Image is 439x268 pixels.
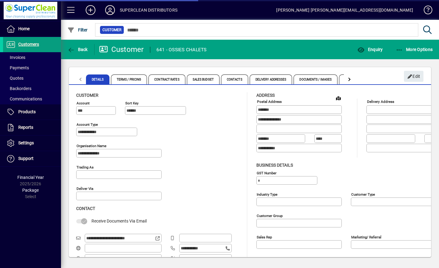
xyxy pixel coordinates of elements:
[187,74,220,84] span: Sales Budget
[77,122,98,127] mat-label: Account Type
[3,73,61,83] a: Quotes
[3,52,61,63] a: Invoices
[256,93,275,98] span: Address
[18,42,39,47] span: Customers
[6,65,29,70] span: Payments
[156,45,207,55] div: 641 - OSSIES CHALETS
[356,44,384,55] button: Enquiry
[77,187,93,191] mat-label: Deliver via
[257,192,277,196] mat-label: Industry type
[76,93,98,98] span: Customer
[22,188,39,193] span: Package
[339,74,373,84] span: Custom Fields
[111,74,147,84] span: Terms / Pricing
[257,235,272,239] mat-label: Sales rep
[404,71,423,82] button: Edit
[17,175,44,180] span: Financial Year
[148,74,185,84] span: Contract Rates
[396,47,433,52] span: More Options
[67,27,88,32] span: Filter
[66,44,89,55] button: Back
[276,5,413,15] div: [PERSON_NAME] [PERSON_NAME][EMAIL_ADDRESS][DOMAIN_NAME]
[61,44,95,55] app-page-header-button: Back
[351,256,362,260] mat-label: Region
[334,93,343,103] a: View on map
[6,55,25,60] span: Invoices
[100,5,120,16] button: Profile
[77,101,90,105] mat-label: Account
[394,44,434,55] button: More Options
[221,74,248,84] span: Contacts
[77,165,94,169] mat-label: Trading as
[257,256,270,260] mat-label: Manager
[357,47,383,52] span: Enquiry
[257,213,283,218] mat-label: Customer group
[257,171,277,175] mat-label: GST Number
[120,5,177,15] div: SUPERCLEAN DISTRIBUTORS
[3,63,61,73] a: Payments
[66,24,89,35] button: Filter
[3,136,61,151] a: Settings
[294,74,337,84] span: Documents / Images
[67,47,88,52] span: Back
[3,151,61,166] a: Support
[3,120,61,135] a: Reports
[18,125,33,130] span: Reports
[3,83,61,94] a: Backorders
[86,74,109,84] span: Details
[18,109,36,114] span: Products
[102,27,121,33] span: Customer
[351,235,381,239] mat-label: Marketing/ Referral
[77,144,106,148] mat-label: Organisation name
[99,45,144,54] div: Customer
[6,86,31,91] span: Backorders
[76,206,95,211] span: Contact
[256,163,293,168] span: Business details
[91,219,147,223] span: Receive Documents Via Email
[81,5,100,16] button: Add
[250,74,292,84] span: Delivery Addresses
[3,21,61,37] a: Home
[6,96,42,101] span: Communications
[18,156,34,161] span: Support
[18,140,34,145] span: Settings
[3,104,61,120] a: Products
[6,76,23,81] span: Quotes
[351,192,375,196] mat-label: Customer type
[419,1,431,21] a: Knowledge Base
[3,94,61,104] a: Communications
[18,26,30,31] span: Home
[125,101,138,105] mat-label: Sort key
[407,71,420,81] span: Edit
